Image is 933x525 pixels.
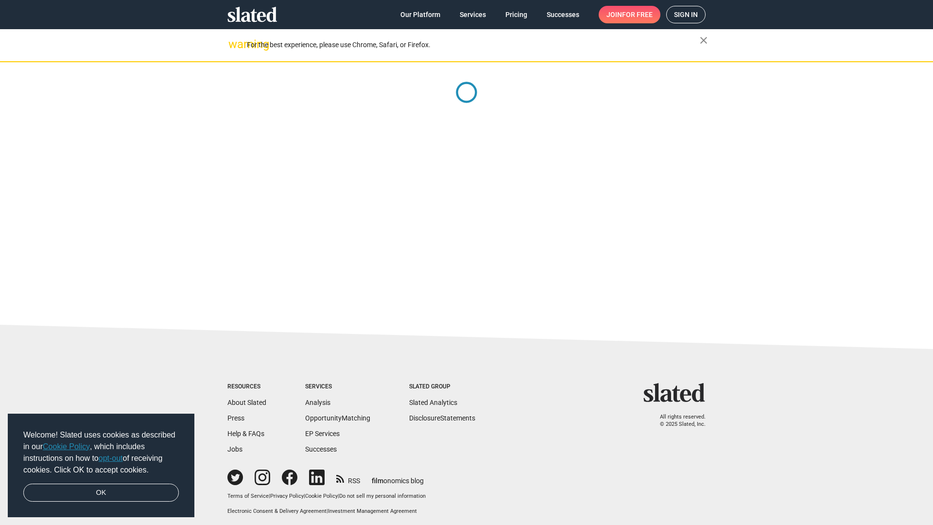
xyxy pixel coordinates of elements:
[505,6,527,23] span: Pricing
[409,414,475,422] a: DisclosureStatements
[328,508,417,514] a: Investment Management Agreement
[547,6,579,23] span: Successes
[99,454,123,462] a: opt-out
[327,508,328,514] span: |
[227,430,264,437] a: Help & FAQs
[305,383,370,391] div: Services
[305,399,330,406] a: Analysis
[498,6,535,23] a: Pricing
[228,38,240,50] mat-icon: warning
[305,430,340,437] a: EP Services
[23,484,179,502] a: dismiss cookie message
[43,442,90,451] a: Cookie Policy
[650,414,706,428] p: All rights reserved. © 2025 Slated, Inc.
[400,6,440,23] span: Our Platform
[698,35,709,46] mat-icon: close
[227,445,242,453] a: Jobs
[338,493,339,499] span: |
[23,429,179,476] span: Welcome! Slated uses cookies as described in our , which includes instructions on how to of recei...
[247,38,700,52] div: For the best experience, please use Chrome, Safari, or Firefox.
[599,6,660,23] a: Joinfor free
[305,445,337,453] a: Successes
[622,6,653,23] span: for free
[409,399,457,406] a: Slated Analytics
[674,6,698,23] span: Sign in
[460,6,486,23] span: Services
[666,6,706,23] a: Sign in
[304,493,305,499] span: |
[227,493,269,499] a: Terms of Service
[606,6,653,23] span: Join
[227,414,244,422] a: Press
[336,471,360,486] a: RSS
[8,414,194,518] div: cookieconsent
[539,6,587,23] a: Successes
[452,6,494,23] a: Services
[227,508,327,514] a: Electronic Consent & Delivery Agreement
[227,383,266,391] div: Resources
[269,493,270,499] span: |
[339,493,426,500] button: Do not sell my personal information
[305,493,338,499] a: Cookie Policy
[409,383,475,391] div: Slated Group
[393,6,448,23] a: Our Platform
[305,414,370,422] a: OpportunityMatching
[227,399,266,406] a: About Slated
[372,477,383,485] span: film
[270,493,304,499] a: Privacy Policy
[372,469,424,486] a: filmonomics blog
